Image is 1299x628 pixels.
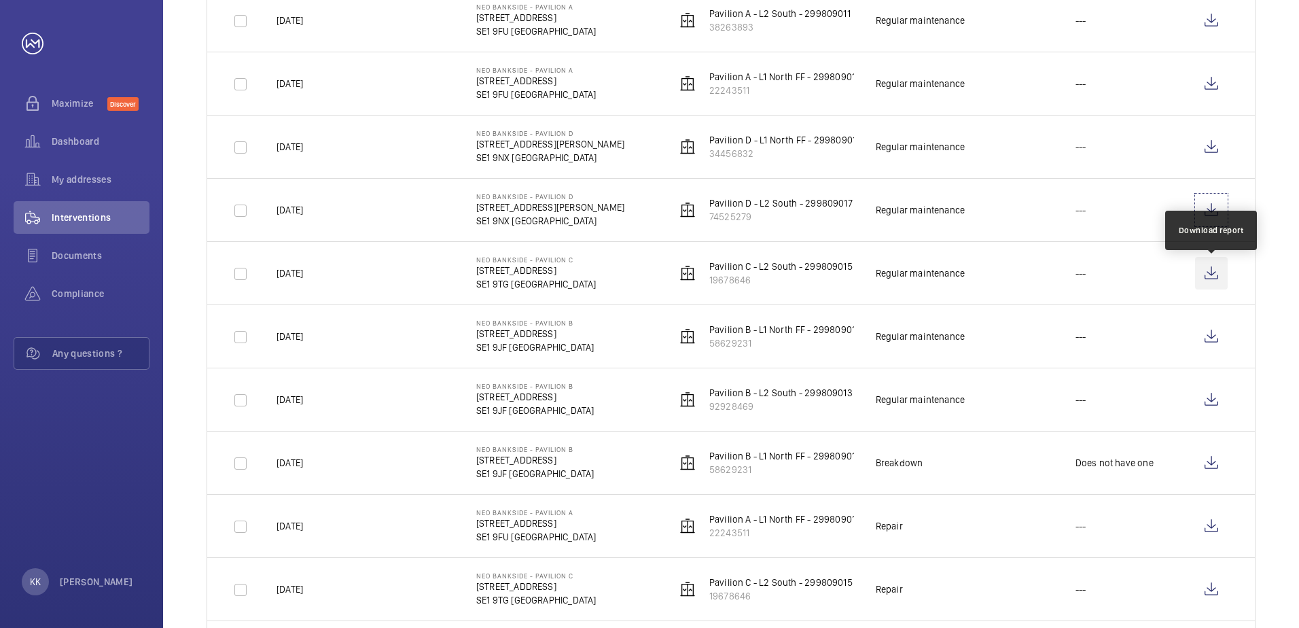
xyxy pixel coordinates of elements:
p: 22243511 [709,526,861,540]
p: SE1 9JF [GEOGRAPHIC_DATA] [476,404,594,417]
p: [STREET_ADDRESS] [476,390,594,404]
p: Neo Bankside - Pavilion B [476,382,594,390]
p: SE1 9FU [GEOGRAPHIC_DATA] [476,530,597,544]
div: Regular maintenance [876,330,965,343]
p: Neo Bankside - Pavilion A [476,508,597,517]
p: [STREET_ADDRESS][PERSON_NAME] [476,137,624,151]
p: --- [1075,582,1086,596]
div: Regular maintenance [876,140,965,154]
p: [PERSON_NAME] [60,575,133,589]
p: Pavilion D - L2 South - 299809017 [709,196,853,210]
div: Regular maintenance [876,77,965,90]
p: 34456832 [709,147,862,160]
p: 22243511 [709,84,861,97]
p: SE1 9JF [GEOGRAPHIC_DATA] [476,467,594,481]
p: [DATE] [277,77,303,90]
div: Regular maintenance [876,14,965,27]
p: --- [1075,330,1086,343]
p: Pavilion C - L2 South - 299809015 [709,260,853,273]
p: [STREET_ADDRESS] [476,11,597,24]
img: elevator.svg [679,139,696,155]
p: Neo Bankside - Pavilion A [476,3,597,11]
span: Documents [52,249,149,262]
p: [DATE] [277,456,303,470]
p: SE1 9NX [GEOGRAPHIC_DATA] [476,151,624,164]
span: Maximize [52,97,107,110]
p: [DATE] [277,582,303,596]
p: [DATE] [277,393,303,406]
p: 74525279 [709,210,853,224]
p: Neo Bankside - Pavilion B [476,445,594,453]
span: My addresses [52,173,149,186]
p: Neo Bankside - Pavilion C [476,256,597,264]
p: SE1 9FU [GEOGRAPHIC_DATA] [476,88,597,101]
p: [STREET_ADDRESS] [476,517,597,530]
span: Dashboard [52,135,149,148]
p: --- [1075,519,1086,533]
div: Repair [876,519,903,533]
img: elevator.svg [679,581,696,597]
img: elevator.svg [679,12,696,29]
p: 19678646 [709,273,853,287]
p: Pavilion B - L2 South - 299809013 [709,386,853,400]
p: Pavilion B - L1 North FF - 299809012 [709,449,861,463]
p: [STREET_ADDRESS] [476,327,594,341]
p: 58629231 [709,336,861,350]
div: Regular maintenance [876,266,965,280]
p: [STREET_ADDRESS] [476,580,597,593]
span: Interventions [52,211,149,224]
p: Neo Bankside - Pavilion C [476,572,597,580]
p: SE1 9NX [GEOGRAPHIC_DATA] [476,214,624,228]
p: Neo Bankside - Pavilion B [476,319,594,327]
p: SE1 9TG [GEOGRAPHIC_DATA] [476,593,597,607]
p: [STREET_ADDRESS] [476,453,594,467]
p: Pavilion B - L1 North FF - 299809012 [709,323,861,336]
p: [STREET_ADDRESS][PERSON_NAME] [476,200,624,214]
p: [STREET_ADDRESS] [476,74,597,88]
div: Regular maintenance [876,203,965,217]
p: 19678646 [709,589,853,603]
p: [DATE] [277,330,303,343]
p: Neo Bankside - Pavilion D [476,129,624,137]
p: 92928469 [709,400,853,413]
div: Download report [1179,224,1244,237]
p: 58629231 [709,463,861,476]
p: Does not have one [1075,456,1154,470]
p: [STREET_ADDRESS] [476,264,597,277]
p: [DATE] [277,140,303,154]
span: Discover [107,97,139,111]
img: elevator.svg [679,202,696,218]
img: elevator.svg [679,518,696,534]
p: Pavilion D - L1 North FF - 299809016 [709,133,862,147]
p: Pavilion C - L2 South - 299809015 [709,576,853,589]
p: Pavilion A - L1 North FF - 299809010 [709,70,861,84]
p: --- [1075,14,1086,27]
p: --- [1075,393,1086,406]
div: Regular maintenance [876,393,965,406]
p: --- [1075,77,1086,90]
p: [DATE] [277,14,303,27]
p: Pavilion A - L2 South - 299809011 [709,7,851,20]
img: elevator.svg [679,75,696,92]
p: SE1 9JF [GEOGRAPHIC_DATA] [476,341,594,354]
p: SE1 9TG [GEOGRAPHIC_DATA] [476,277,597,291]
span: Compliance [52,287,149,300]
span: Any questions ? [52,347,149,360]
p: Neo Bankside - Pavilion D [476,192,624,200]
p: KK [30,575,41,589]
img: elevator.svg [679,455,696,471]
p: --- [1075,203,1086,217]
img: elevator.svg [679,391,696,408]
p: 38263893 [709,20,851,34]
img: elevator.svg [679,265,696,281]
p: [DATE] [277,519,303,533]
div: Breakdown [876,456,923,470]
p: --- [1075,140,1086,154]
p: SE1 9FU [GEOGRAPHIC_DATA] [476,24,597,38]
p: [DATE] [277,203,303,217]
p: Neo Bankside - Pavilion A [476,66,597,74]
p: Pavilion A - L1 North FF - 299809010 [709,512,861,526]
img: elevator.svg [679,328,696,345]
p: --- [1075,266,1086,280]
p: [DATE] [277,266,303,280]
